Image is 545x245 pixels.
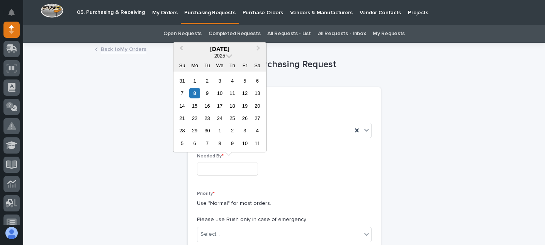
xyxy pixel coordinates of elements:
[202,138,212,149] div: Choose Tuesday, October 7th, 2025
[239,125,250,136] div: Choose Friday, October 3rd, 2025
[214,138,225,149] div: Choose Wednesday, October 8th, 2025
[318,25,366,43] a: All Requests - Inbox
[214,101,225,111] div: Choose Wednesday, September 17th, 2025
[202,113,212,123] div: Choose Tuesday, September 23rd, 2025
[197,154,224,159] span: Needed By
[188,59,381,70] h1: New Purchasing Request
[202,76,212,86] div: Choose Tuesday, September 2nd, 2025
[252,138,263,149] div: Choose Saturday, October 11th, 2025
[214,53,225,59] span: 2025
[101,44,146,53] a: Back toMy Orders
[177,101,187,111] div: Choose Sunday, September 14th, 2025
[239,113,250,123] div: Choose Friday, September 26th, 2025
[227,125,238,136] div: Choose Thursday, October 2nd, 2025
[173,46,266,52] div: [DATE]
[189,76,200,86] div: Choose Monday, September 1st, 2025
[214,125,225,136] div: Choose Wednesday, October 1st, 2025
[41,3,63,18] img: Workspace Logo
[202,101,212,111] div: Choose Tuesday, September 16th, 2025
[3,5,20,21] button: Notifications
[214,76,225,86] div: Choose Wednesday, September 3rd, 2025
[189,113,200,123] div: Choose Monday, September 22nd, 2025
[239,101,250,111] div: Choose Friday, September 19th, 2025
[197,199,372,223] p: Use "Normal" for most orders. Please use Rush only in case of emergency.
[227,113,238,123] div: Choose Thursday, September 25th, 2025
[202,88,212,98] div: Choose Tuesday, September 9th, 2025
[227,101,238,111] div: Choose Thursday, September 18th, 2025
[227,76,238,86] div: Choose Thursday, September 4th, 2025
[227,88,238,98] div: Choose Thursday, September 11th, 2025
[252,113,263,123] div: Choose Saturday, September 27th, 2025
[239,138,250,149] div: Choose Friday, October 10th, 2025
[176,74,263,150] div: month 2025-09
[163,25,202,43] a: Open Requests
[214,60,225,71] div: We
[214,88,225,98] div: Choose Wednesday, September 10th, 2025
[189,101,200,111] div: Choose Monday, September 15th, 2025
[253,43,265,56] button: Next Month
[189,125,200,136] div: Choose Monday, September 29th, 2025
[214,113,225,123] div: Choose Wednesday, September 24th, 2025
[3,225,20,241] button: users-avatar
[252,88,263,98] div: Choose Saturday, September 13th, 2025
[252,125,263,136] div: Choose Saturday, October 4th, 2025
[77,9,145,16] h2: 05. Purchasing & Receiving
[197,191,215,196] span: Priority
[200,230,220,238] div: Select...
[252,60,263,71] div: Sa
[177,138,187,149] div: Choose Sunday, October 5th, 2025
[239,76,250,86] div: Choose Friday, September 5th, 2025
[202,125,212,136] div: Choose Tuesday, September 30th, 2025
[177,76,187,86] div: Choose Sunday, August 31st, 2025
[177,60,187,71] div: Su
[10,9,20,22] div: Notifications
[267,25,311,43] a: All Requests - List
[373,25,405,43] a: My Requests
[239,88,250,98] div: Choose Friday, September 12th, 2025
[177,125,187,136] div: Choose Sunday, September 28th, 2025
[239,60,250,71] div: Fr
[177,113,187,123] div: Choose Sunday, September 21st, 2025
[189,138,200,149] div: Choose Monday, October 6th, 2025
[209,25,260,43] a: Completed Requests
[252,101,263,111] div: Choose Saturday, September 20th, 2025
[189,60,200,71] div: Mo
[227,60,238,71] div: Th
[252,76,263,86] div: Choose Saturday, September 6th, 2025
[177,88,187,98] div: Choose Sunday, September 7th, 2025
[174,43,187,56] button: Previous Month
[227,138,238,149] div: Choose Thursday, October 9th, 2025
[189,88,200,98] div: Choose Monday, September 8th, 2025
[202,60,212,71] div: Tu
